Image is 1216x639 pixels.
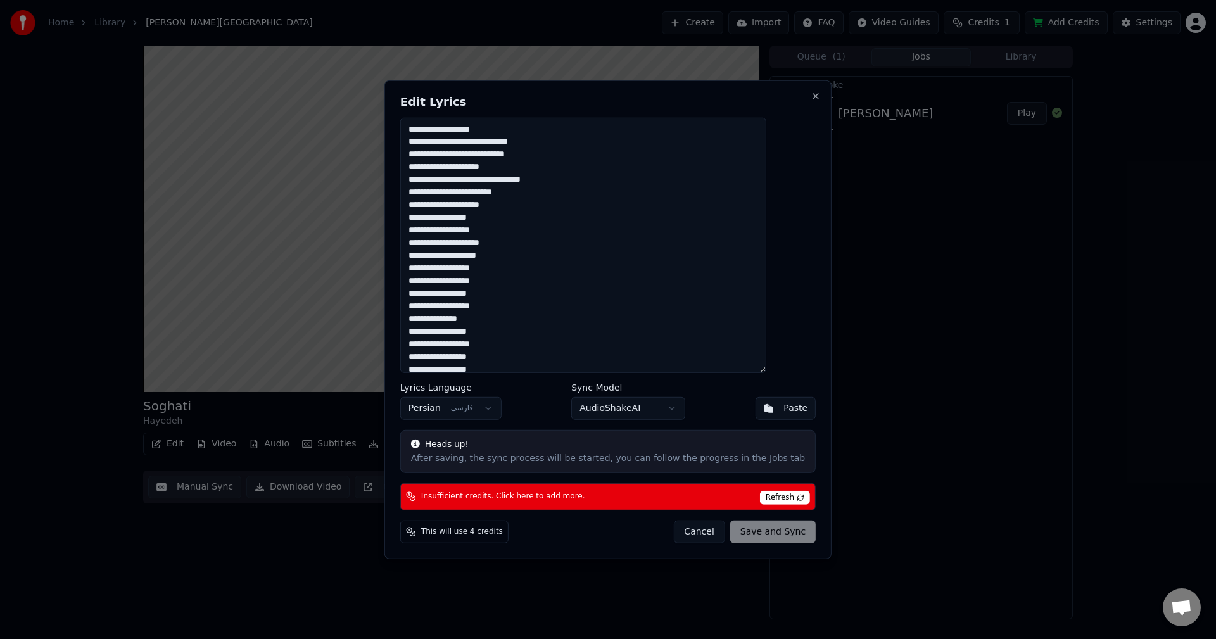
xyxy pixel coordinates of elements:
[755,397,816,420] button: Paste
[421,527,503,537] span: This will use 4 credits
[783,402,807,415] div: Paste
[411,438,805,451] div: Heads up!
[673,521,725,543] button: Cancel
[400,383,502,392] label: Lyrics Language
[421,491,585,502] span: Insufficient credits. Click here to add more.
[411,452,805,465] div: After saving, the sync process will be started, you can follow the progress in the Jobs tab
[760,491,810,505] span: Refresh
[400,96,816,107] h2: Edit Lyrics
[571,383,685,392] label: Sync Model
